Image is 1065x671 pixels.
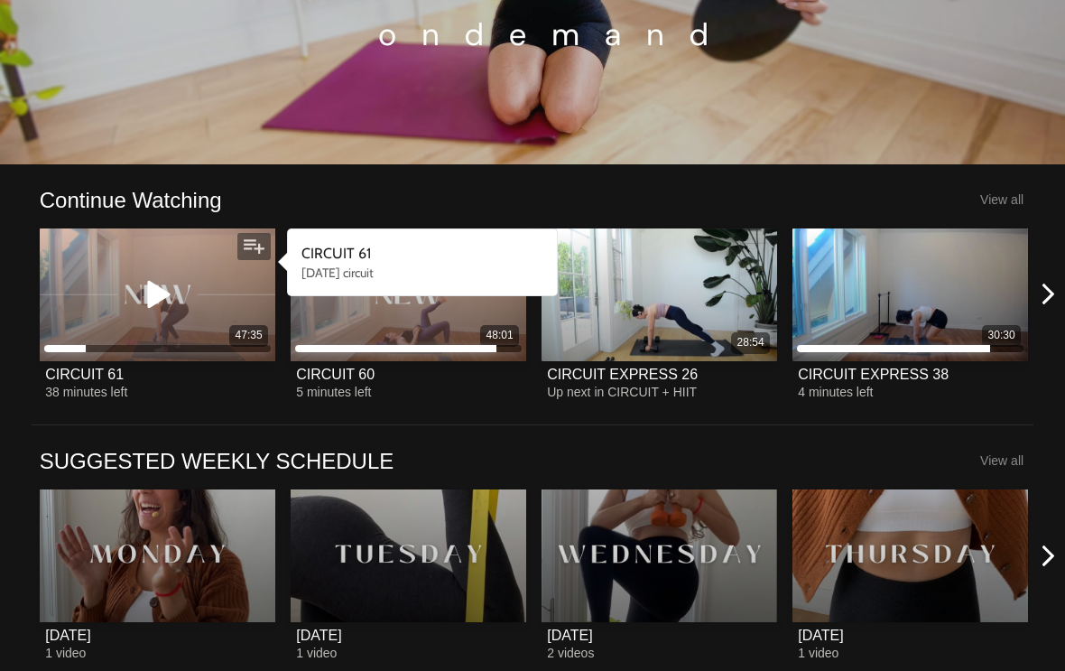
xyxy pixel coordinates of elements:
div: 30:30 [988,328,1015,343]
button: Add to my list [237,233,271,260]
div: [DATE] [798,627,843,644]
div: [DATE] circuit [301,264,543,282]
div: Up next in CIRCUIT + HIIT [547,385,771,399]
div: CIRCUIT EXPRESS 26 [547,366,698,383]
div: 4 minutes left [798,385,1022,399]
div: [DATE] [547,627,592,644]
a: CIRCUIT EXPRESS 3830:30CIRCUIT EXPRESS 384 minutes left [792,228,1028,399]
span: 2 videos [547,646,594,660]
div: CIRCUIT EXPRESS 38 [798,366,949,383]
div: 48:01 [486,328,514,343]
span: 1 video [45,646,86,660]
span: 1 video [798,646,838,660]
a: MONDAY[DATE]1 video [40,489,275,660]
div: 47:35 [236,328,263,343]
a: CIRCUIT 6048:01CIRCUIT 605 minutes left [291,228,526,399]
a: Continue Watching [40,186,222,214]
a: WEDNESDAY[DATE]2 videos [542,489,777,660]
a: SUGGESTED WEEKLY SCHEDULE [40,447,394,475]
div: 5 minutes left [296,385,520,399]
a: THURSDAY[DATE]1 video [792,489,1028,660]
div: [DATE] [296,627,341,644]
div: CIRCUIT 61 [45,366,124,383]
a: CIRCUIT 6147:35CIRCUIT 6138 minutes left [40,228,275,399]
strong: CIRCUIT 61 [301,245,371,262]
span: 1 video [296,646,337,660]
a: CIRCUIT EXPRESS 2628:54CIRCUIT EXPRESS 26Up next in CIRCUIT + HIIT [542,228,777,399]
div: [DATE] [45,627,90,644]
a: View all [980,453,1023,468]
a: TUESDAY[DATE]1 video [291,489,526,660]
a: View all [980,192,1023,207]
div: 28:54 [737,335,764,350]
div: 38 minutes left [45,385,269,399]
div: CIRCUIT 60 [296,366,375,383]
